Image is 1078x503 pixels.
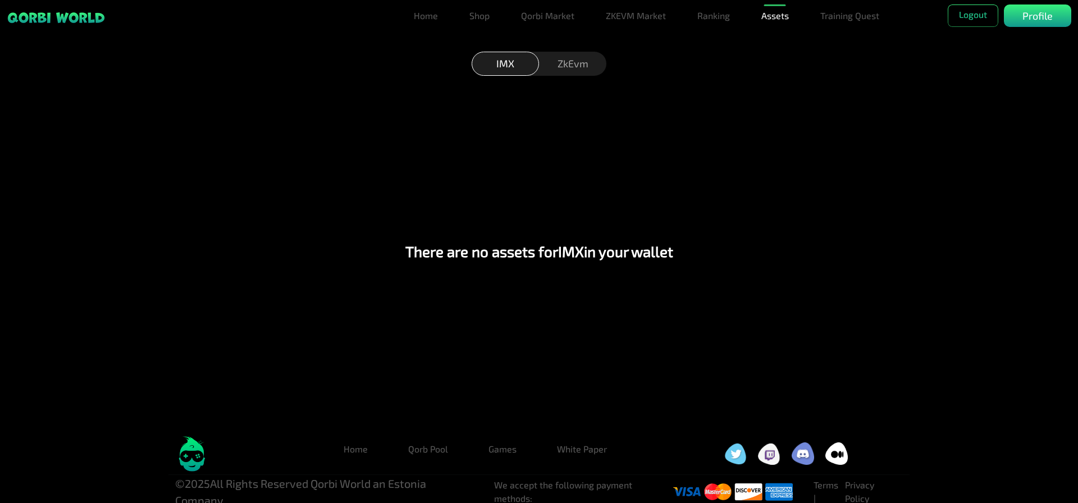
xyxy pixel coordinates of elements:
[948,4,998,27] button: Logout
[693,4,734,27] a: Ranking
[335,438,377,460] a: Home
[548,438,616,460] a: White Paper
[816,4,884,27] a: Training Quest
[792,442,814,465] img: social icon
[757,4,793,27] a: Assets
[175,436,209,472] img: logo
[758,443,780,465] img: social icon
[409,4,442,27] a: Home
[517,4,579,27] a: Qorbi Market
[472,52,539,76] div: IMX
[1022,8,1053,24] p: Profile
[724,443,747,465] img: social icon
[479,438,526,460] a: Games
[601,4,670,27] a: ZKEVM Market
[465,4,494,27] a: Shop
[539,52,606,76] div: ZkEvm
[7,11,106,24] img: sticky brand-logo
[399,438,457,460] a: Qorb Pool
[825,442,848,465] img: social icon
[12,75,1066,427] div: There are no assets for IMX in your wallet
